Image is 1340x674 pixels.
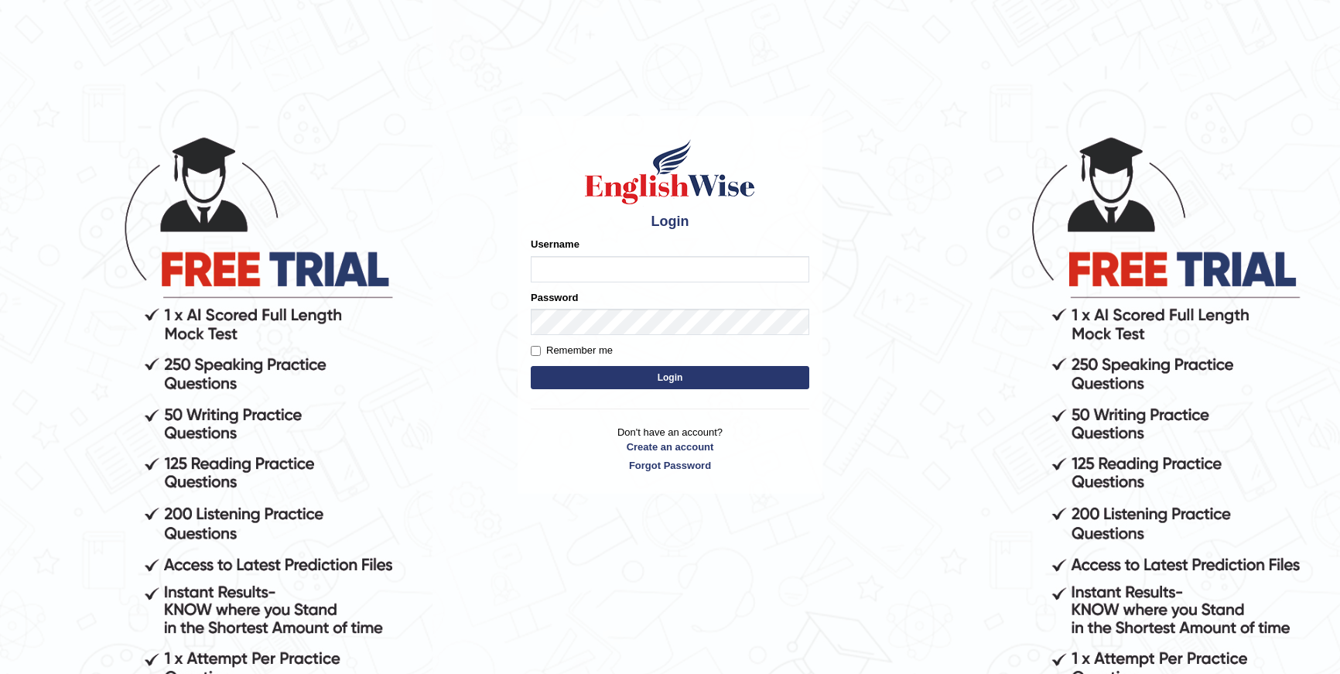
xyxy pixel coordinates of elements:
a: Create an account [531,440,809,454]
button: Login [531,366,809,389]
label: Username [531,237,579,251]
a: Forgot Password [531,458,809,473]
h4: Login [531,214,809,230]
label: Remember me [531,343,613,358]
input: Remember me [531,346,541,356]
p: Don't have an account? [531,425,809,473]
label: Password [531,290,578,305]
img: Logo of English Wise sign in for intelligent practice with AI [582,137,758,207]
